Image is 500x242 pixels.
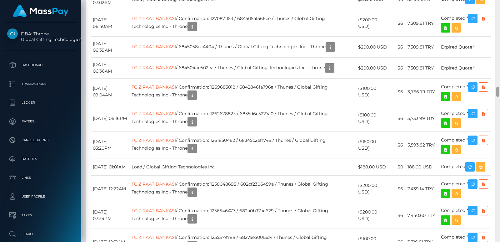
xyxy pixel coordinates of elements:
p: Taxes [7,211,74,220]
td: [DATE] 06:36AM [91,58,129,79]
td: / 684504be502ea / Thunes / Global Gifting Technologies Inc - Throne [129,58,356,79]
td: [DATE] 06:16PM [91,105,129,132]
a: Batches [5,151,77,167]
td: 188.00 USD [405,158,439,176]
a: Ledger [5,95,77,111]
p: Cancellations [7,136,74,145]
a: Links [5,170,77,186]
td: [DATE] 06:39AM [91,37,129,58]
a: Taxes [5,208,77,223]
p: Batches [7,154,74,164]
td: / Confirmation: 1262678823 / 6835d6c5227a0 / Thunes / Global Gifting Technologies Inc - Throne [129,105,356,132]
td: Expired Quote * [439,37,491,58]
td: ($200.00 USD) [356,202,389,229]
td: / Confirmation: 1258048695 / 682cf2306459a / Thunes / Global Gifting Technologies Inc - Throne [129,176,356,202]
a: User Profile [5,189,77,204]
a: TC ZIRAAT BANKASI [132,181,176,187]
td: ($200.00 USD) [356,176,389,202]
td: 3,766.79 TRY [405,79,439,105]
img: MassPay Logo [13,5,68,17]
td: / Confirmation: 1269683818 / 6842846fa796a / Thunes / Global Gifting Technologies Inc - Throne [129,79,356,105]
a: Payees [5,114,77,129]
p: Search [7,229,74,239]
td: $0 [389,158,405,176]
td: $6 [389,132,405,158]
td: Completed * [439,176,491,202]
a: TC ZIRAAT BANKASI [132,65,176,70]
td: 7,509.81 TRY [405,10,439,37]
td: $6 [389,202,405,229]
p: Dashboard [7,60,74,70]
td: / Confirmation: 1256546477 / 682a0b97ac629 / Thunes / Global Gifting Technologies Inc - Throne [129,202,356,229]
p: Links [7,173,74,183]
td: 7,509.81 TRY [405,58,439,79]
td: / Confirmation: 1261850462 / 68345c2ef1746 / Thunes / Global Gifting Technologies Inc - Throne [129,132,356,158]
td: 3,733.99 TRY [405,105,439,132]
a: Cancellations [5,132,77,148]
td: $6 [389,58,405,79]
p: Payees [7,117,74,126]
td: $6 [389,176,405,202]
td: ($100.00 USD) [356,79,389,105]
p: Ledger [7,98,74,107]
td: Completed * [439,105,491,132]
a: TC ZIRAAT BANKASI [132,16,176,21]
td: ($100.00 USD) [356,105,389,132]
a: TC ZIRAAT BANKASI [132,44,176,49]
td: $200.00 USD [356,58,389,79]
td: [DATE] 03:20PM [91,132,129,158]
td: Expired Quote * [439,58,491,79]
td: [DATE] 06:40AM [91,10,129,37]
span: DBA: Throne Global Gifting Technologies Inc [5,31,77,42]
img: Global Gifting Technologies Inc [7,28,18,39]
td: ($150.00 USD) [356,132,389,158]
td: $6 [389,10,405,37]
td: / Confirmation: 1270871153 / 684505af566ee / Thunes / Global Gifting Technologies Inc - Throne [129,10,356,37]
td: Completed * [439,202,491,229]
td: 5,593.82 TRY [405,132,439,158]
td: $6 [389,37,405,58]
td: 7,439.14 TRY [405,176,439,202]
p: Transactions [7,79,74,89]
td: Completed * [439,132,491,158]
a: Search [5,226,77,242]
td: Completed * [439,79,491,105]
td: 7,509.81 TRY [405,37,439,58]
td: $200.00 USD [356,37,389,58]
td: [DATE] 01:01AM [91,158,129,176]
td: $6 [389,79,405,105]
td: ($200.00 USD) [356,10,389,37]
p: User Profile [7,192,74,201]
td: Load / Global Gifting Technologies Inc [129,158,356,176]
td: Completed * [439,10,491,37]
td: / 6845058ec4404 / Thunes / Global Gifting Technologies Inc - Throne [129,37,356,58]
a: Dashboard [5,57,77,73]
td: $6 [389,105,405,132]
td: 7,440.60 TRY [405,202,439,229]
a: TC ZIRAAT BANKASI [132,208,176,214]
a: TC ZIRAAT BANKASI [132,111,176,116]
a: TC ZIRAAT BANKASI [132,137,176,143]
td: $188.00 USD [356,158,389,176]
td: [DATE] 12:22AM [91,176,129,202]
a: Transactions [5,76,77,92]
td: Completed [439,158,491,176]
a: TC ZIRAAT BANKASI [132,234,176,240]
a: TC ZIRAAT BANKASI [132,84,176,90]
td: [DATE] 09:04AM [91,79,129,105]
td: [DATE] 07:34PM [91,202,129,229]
